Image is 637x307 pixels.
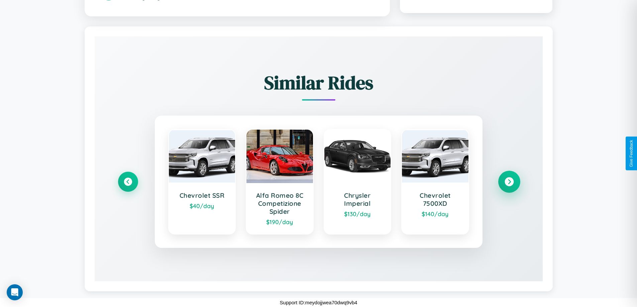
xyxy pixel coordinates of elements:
[401,129,469,235] a: Chevrolet 7500XD$140/day
[280,298,357,307] p: Support ID: meydojjwea70dwq9vb4
[324,129,392,235] a: Chrysler Imperial$130/day
[629,140,634,167] div: Give Feedback
[253,191,306,215] h3: Alfa Romeo 8C Competizione Spider
[253,218,306,225] div: $ 190 /day
[409,191,462,207] h3: Chevrolet 7500XD
[176,202,229,209] div: $ 40 /day
[246,129,314,235] a: Alfa Romeo 8C Competizione Spider$190/day
[118,70,519,96] h2: Similar Rides
[409,210,462,217] div: $ 140 /day
[168,129,236,235] a: Chevrolet SSR$40/day
[7,284,23,300] div: Open Intercom Messenger
[331,210,384,217] div: $ 130 /day
[176,191,229,199] h3: Chevrolet SSR
[331,191,384,207] h3: Chrysler Imperial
